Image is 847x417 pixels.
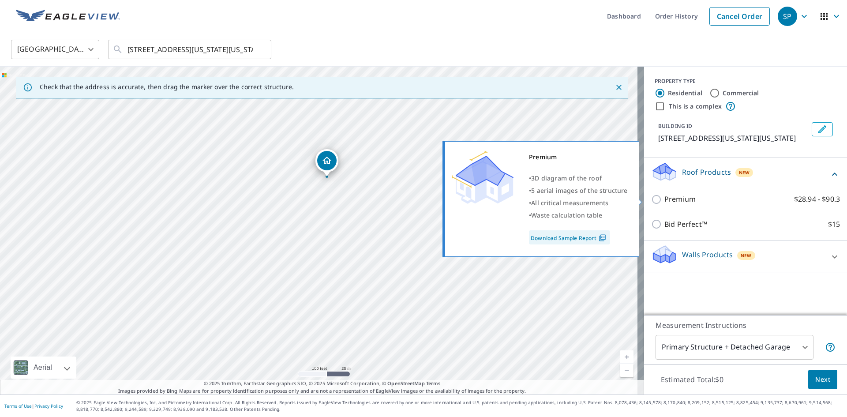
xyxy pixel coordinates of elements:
[656,335,813,360] div: Primary Structure + Detached Garage
[620,350,633,364] a: Current Level 18, Zoom In
[315,149,338,177] div: Dropped pin, building 1, Residential property, 907 E Kansas Ave Arkansas City, KS 67005
[31,357,55,379] div: Aerial
[11,357,76,379] div: Aerial
[682,167,731,177] p: Roof Products
[825,342,836,353] span: Your report will include the primary structure and a detached garage if one exists.
[654,370,731,389] p: Estimated Total: $0
[668,89,702,98] label: Residential
[651,244,840,269] div: Walls ProductsNew
[40,83,294,91] p: Check that the address is accurate, then drag the marker over the correct structure.
[531,174,602,182] span: 3D diagram of the roof
[658,122,692,130] p: BUILDING ID
[596,234,608,242] img: Pdf Icon
[529,151,628,163] div: Premium
[741,252,752,259] span: New
[529,209,628,222] div: •
[723,89,759,98] label: Commercial
[669,102,722,111] label: This is a complex
[620,364,633,377] a: Current Level 18, Zoom Out
[664,194,696,205] p: Premium
[426,380,441,387] a: Terms
[656,320,836,331] p: Measurement Instructions
[658,133,808,143] p: [STREET_ADDRESS][US_STATE][US_STATE]
[778,7,797,26] div: SP
[387,380,424,387] a: OpenStreetMap
[529,172,628,184] div: •
[794,194,840,205] p: $28.94 - $90.3
[529,230,610,244] a: Download Sample Report
[11,37,99,62] div: [GEOGRAPHIC_DATA]
[828,219,840,230] p: $15
[815,374,830,385] span: Next
[613,82,625,93] button: Close
[127,37,253,62] input: Search by address or latitude-longitude
[16,10,120,23] img: EV Logo
[529,184,628,197] div: •
[651,162,840,187] div: Roof ProductsNew
[452,151,513,204] img: Premium
[664,219,707,230] p: Bid Perfect™
[4,403,32,409] a: Terms of Use
[655,77,836,85] div: PROPERTY TYPE
[739,169,750,176] span: New
[204,380,441,387] span: © 2025 TomTom, Earthstar Geographics SIO, © 2025 Microsoft Corporation, ©
[34,403,63,409] a: Privacy Policy
[812,122,833,136] button: Edit building 1
[808,370,837,390] button: Next
[682,249,733,260] p: Walls Products
[531,211,602,219] span: Waste calculation table
[4,403,63,409] p: |
[531,186,627,195] span: 5 aerial images of the structure
[709,7,770,26] a: Cancel Order
[76,399,843,413] p: © 2025 Eagle View Technologies, Inc. and Pictometry International Corp. All Rights Reserved. Repo...
[531,199,608,207] span: All critical measurements
[529,197,628,209] div: •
